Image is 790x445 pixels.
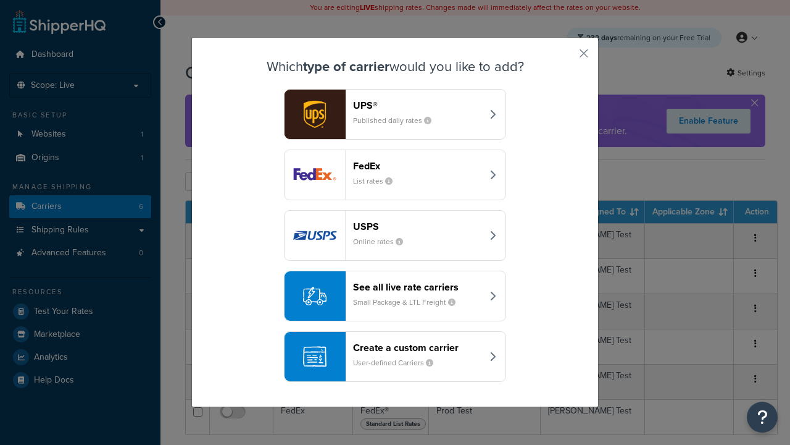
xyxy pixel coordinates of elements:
img: icon-carrier-custom-c93b8a24.svg [303,345,326,368]
header: See all live rate carriers [353,281,482,293]
header: USPS [353,221,482,232]
button: usps logoUSPSOnline rates [284,210,506,261]
img: fedEx logo [285,150,345,200]
button: See all live rate carriersSmall Package & LTL Freight [284,271,506,321]
img: icon-carrier-liverate-becf4550.svg [303,284,326,308]
button: Open Resource Center [747,402,778,433]
header: Create a custom carrier [353,342,482,354]
small: Published daily rates [353,115,441,126]
small: List rates [353,176,402,187]
small: Online rates [353,236,413,247]
button: fedEx logoFedExList rates [284,150,506,200]
button: Create a custom carrierUser-defined Carriers [284,331,506,382]
small: User-defined Carriers [353,357,443,368]
button: ups logoUPS®Published daily rates [284,89,506,140]
small: Small Package & LTL Freight [353,297,465,308]
header: UPS® [353,100,482,111]
img: ups logo [285,90,345,139]
h3: Which would you like to add? [223,59,567,74]
header: FedEx [353,160,482,172]
img: usps logo [285,211,345,260]
strong: type of carrier [303,56,389,77]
